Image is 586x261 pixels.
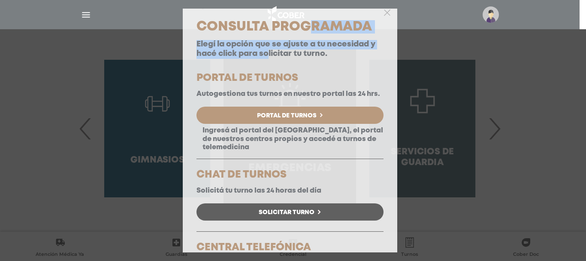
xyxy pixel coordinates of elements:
[196,203,384,221] a: Solicitar Turno
[196,187,384,195] p: Solicitá tu turno las 24 horas del día
[196,90,384,98] p: Autogestiona tus turnos en nuestro portal las 24 hrs.
[196,21,372,33] span: Consulta Programada
[196,107,384,124] a: Portal de Turnos
[259,209,314,215] span: Solicitar Turno
[257,113,317,119] span: Portal de Turnos
[196,40,384,58] p: Elegí la opción que se ajuste a tu necesidad y hacé click para solicitar tu turno.
[196,73,384,83] h5: PORTAL DE TURNOS
[196,170,384,180] h5: CHAT DE TURNOS
[196,126,384,151] p: Ingresá al portal del [GEOGRAPHIC_DATA], el portal de nuestros centros propios y accedé a turnos ...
